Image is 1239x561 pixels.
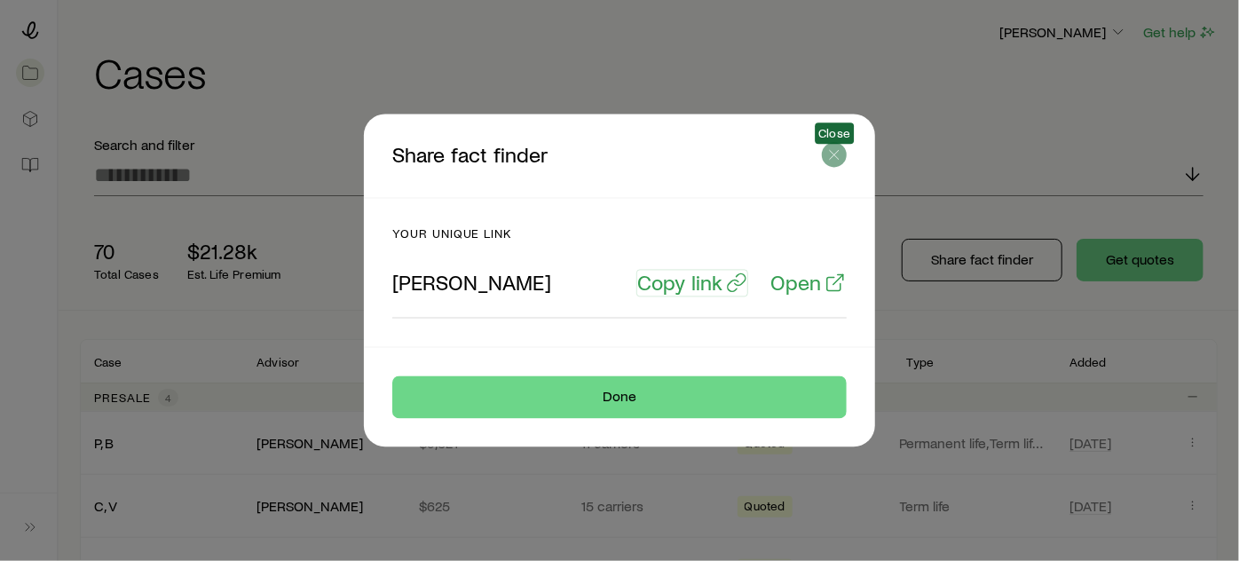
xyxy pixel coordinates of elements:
button: Done [392,376,847,419]
p: Share fact finder [392,143,822,170]
span: Close [818,126,850,140]
a: Open [769,270,847,297]
p: Open [770,271,821,296]
p: Your unique link [392,227,847,241]
p: Copy link [637,271,722,296]
p: [PERSON_NAME] [392,271,551,296]
button: Copy link [636,270,748,297]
